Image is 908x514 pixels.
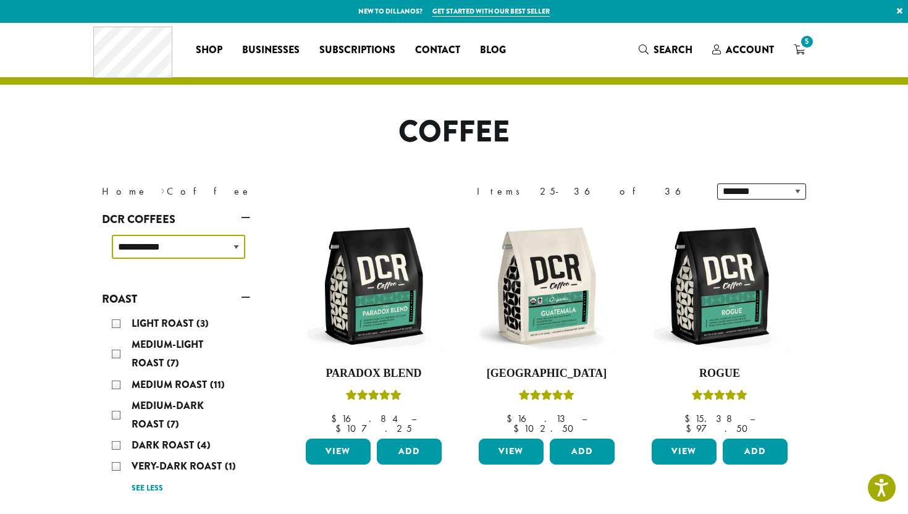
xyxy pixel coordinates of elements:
span: $ [335,422,346,435]
span: Blog [480,43,506,58]
div: Roast [102,310,250,502]
span: Dark Roast [132,438,197,452]
div: Rated 5.00 out of 5 [692,388,747,407]
span: Medium Roast [132,377,210,392]
div: Items 25-36 of 36 [477,184,699,199]
div: Rated 5.00 out of 5 [346,388,401,407]
span: Light Roast [132,316,196,331]
h4: Rogue [649,367,791,381]
button: Add [377,439,442,465]
span: (11) [210,377,225,392]
span: Medium-Light Roast [132,337,203,370]
span: (1) [225,459,236,473]
button: Add [550,439,615,465]
span: – [582,412,587,425]
span: $ [331,412,342,425]
span: $ [686,422,696,435]
a: View [306,439,371,465]
nav: Breadcrumb [102,184,435,199]
span: (7) [167,356,179,370]
span: Account [726,43,774,57]
a: Search [629,40,702,60]
button: Add [723,439,788,465]
bdi: 15.38 [684,412,738,425]
span: $ [684,412,695,425]
img: DCR-12oz-Rogue-Stock-scaled.png [649,215,791,357]
img: DCR-12oz-Paradox-Blend-Stock-scaled.png [303,215,445,357]
span: $ [507,412,517,425]
a: View [479,439,544,465]
span: (7) [167,417,179,431]
a: View [652,439,717,465]
bdi: 102.50 [513,422,579,435]
h4: Paradox Blend [303,367,445,381]
a: See less [132,482,163,495]
span: Very-Dark Roast [132,459,225,473]
span: (4) [197,438,211,452]
span: $ [513,422,524,435]
bdi: 16.13 [507,412,570,425]
a: Home [102,185,148,198]
span: (3) [196,316,209,331]
img: DCR-12oz-FTO-Guatemala-Stock-scaled.png [476,215,618,357]
a: Get started with our best seller [432,6,550,17]
div: Rated 5.00 out of 5 [519,388,574,407]
span: Medium-Dark Roast [132,398,204,431]
a: Roast [102,289,250,310]
bdi: 107.25 [335,422,412,435]
span: Shop [196,43,222,58]
h1: Coffee [93,114,815,150]
span: Contact [415,43,460,58]
a: DCR Coffees [102,209,250,230]
h4: [GEOGRAPHIC_DATA] [476,367,618,381]
span: – [750,412,755,425]
span: 5 [799,33,815,50]
span: Subscriptions [319,43,395,58]
a: Shop [186,40,232,60]
a: [GEOGRAPHIC_DATA]Rated 5.00 out of 5 [476,215,618,434]
span: Search [654,43,692,57]
bdi: 16.84 [331,412,400,425]
span: › [161,180,165,199]
a: Paradox BlendRated 5.00 out of 5 [303,215,445,434]
div: DCR Coffees [102,230,250,274]
a: RogueRated 5.00 out of 5 [649,215,791,434]
bdi: 97.50 [686,422,754,435]
span: Businesses [242,43,300,58]
span: – [411,412,416,425]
